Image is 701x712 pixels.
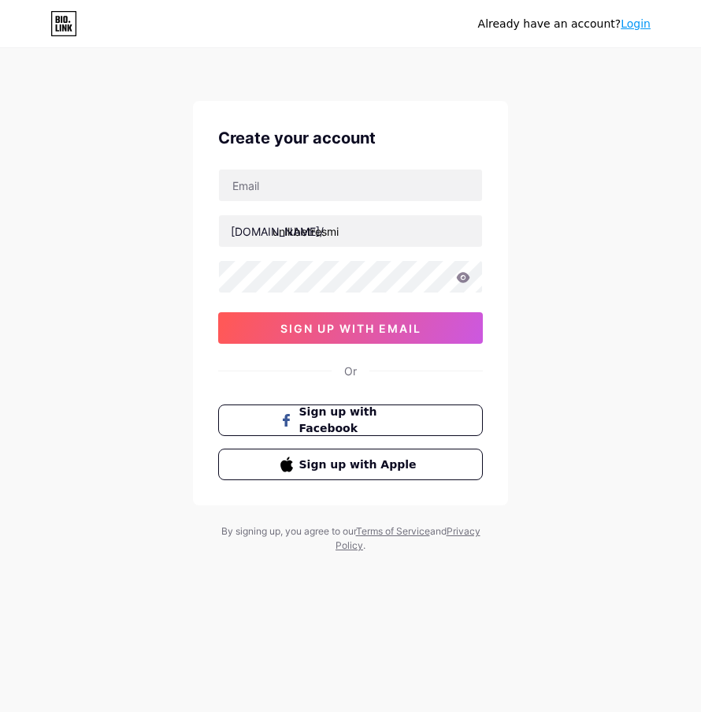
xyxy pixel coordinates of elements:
[280,322,421,335] span: sign up with email
[218,404,483,436] button: Sign up with Facebook
[356,525,430,537] a: Terms of Service
[344,363,357,379] div: Or
[218,449,483,480] button: Sign up with Apple
[218,312,483,344] button: sign up with email
[478,16,651,32] div: Already have an account?
[219,215,482,247] input: username
[299,404,421,437] span: Sign up with Facebook
[219,170,482,201] input: Email
[299,457,421,473] span: Sign up with Apple
[231,223,324,240] div: [DOMAIN_NAME]/
[218,126,483,150] div: Create your account
[621,17,651,30] a: Login
[217,524,484,553] div: By signing up, you agree to our and .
